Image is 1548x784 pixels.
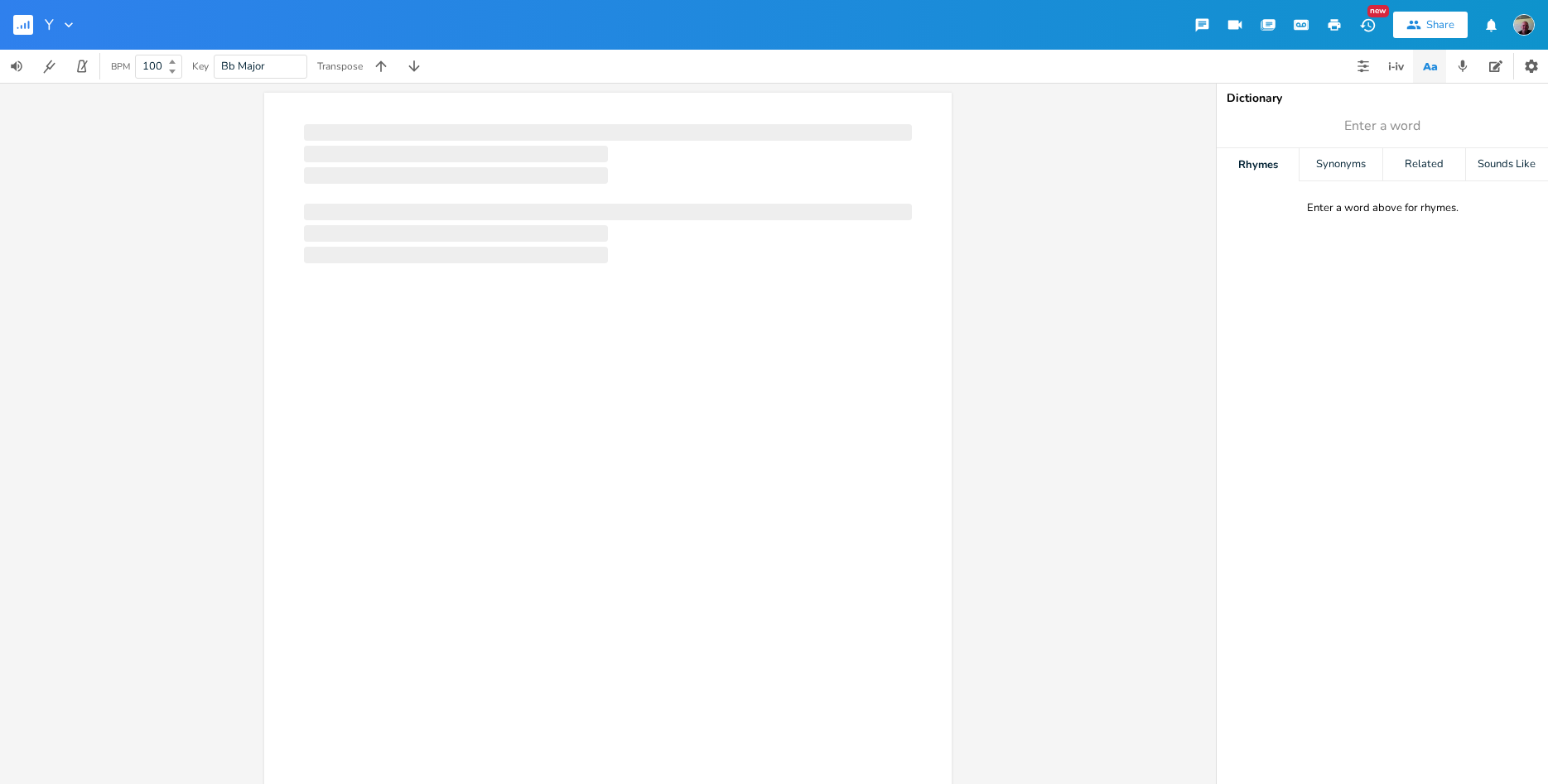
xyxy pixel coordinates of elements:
[1300,148,1382,181] div: Synonyms
[1217,148,1299,181] div: Rhymes
[1351,10,1384,40] button: New
[317,61,363,71] div: Transpose
[111,62,130,71] div: BPM
[1367,5,1389,17] div: New
[45,17,54,32] span: Y
[192,61,209,71] div: Key
[1344,117,1420,136] span: Enter a word
[1426,17,1454,32] div: Share
[1383,148,1465,181] div: Related
[1393,12,1468,38] button: Share
[1227,93,1538,104] div: Dictionary
[221,59,265,74] span: Bb Major
[1466,148,1548,181] div: Sounds Like
[1307,201,1459,215] div: Enter a word above for rhymes.
[1513,14,1535,36] img: Keith Dalton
